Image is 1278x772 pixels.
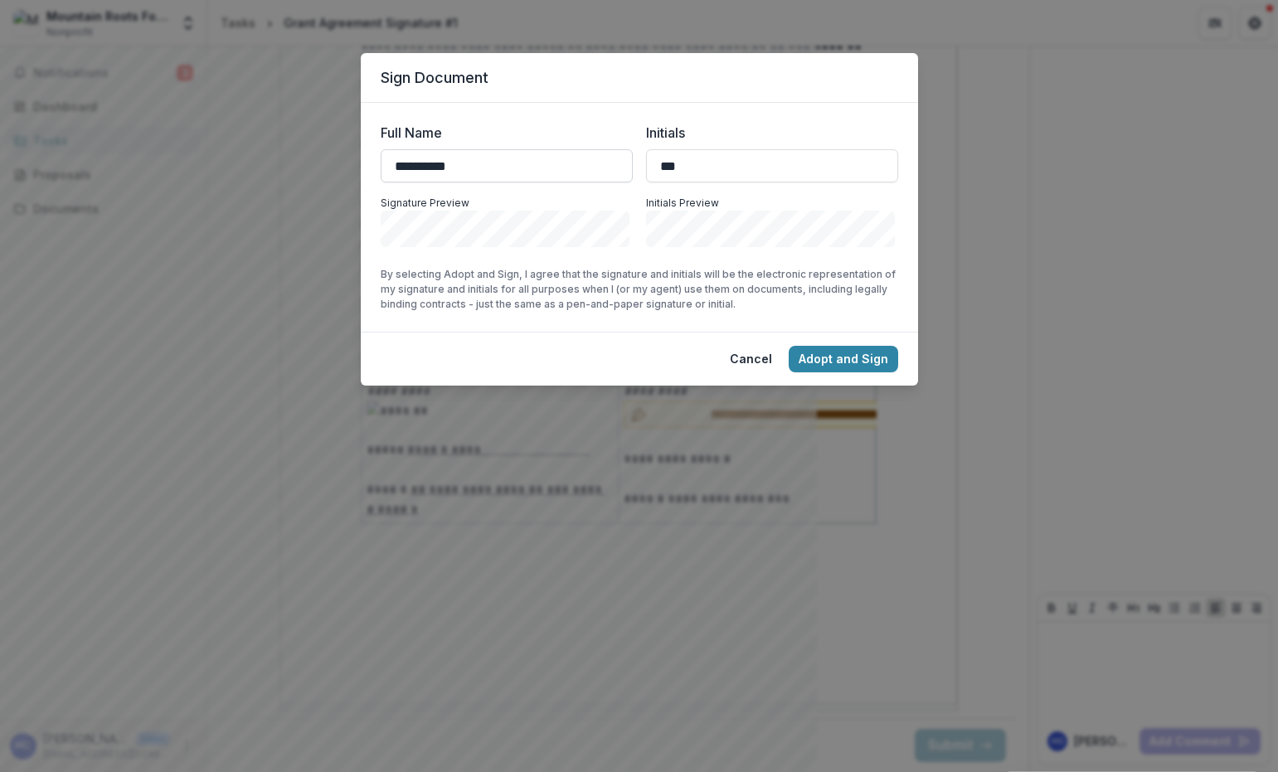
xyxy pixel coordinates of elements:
p: Signature Preview [381,196,633,211]
label: Initials [646,123,888,143]
p: By selecting Adopt and Sign, I agree that the signature and initials will be the electronic repre... [381,267,898,312]
button: Cancel [720,346,782,372]
button: Adopt and Sign [789,346,898,372]
label: Full Name [381,123,623,143]
p: Initials Preview [646,196,898,211]
header: Sign Document [361,53,918,103]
